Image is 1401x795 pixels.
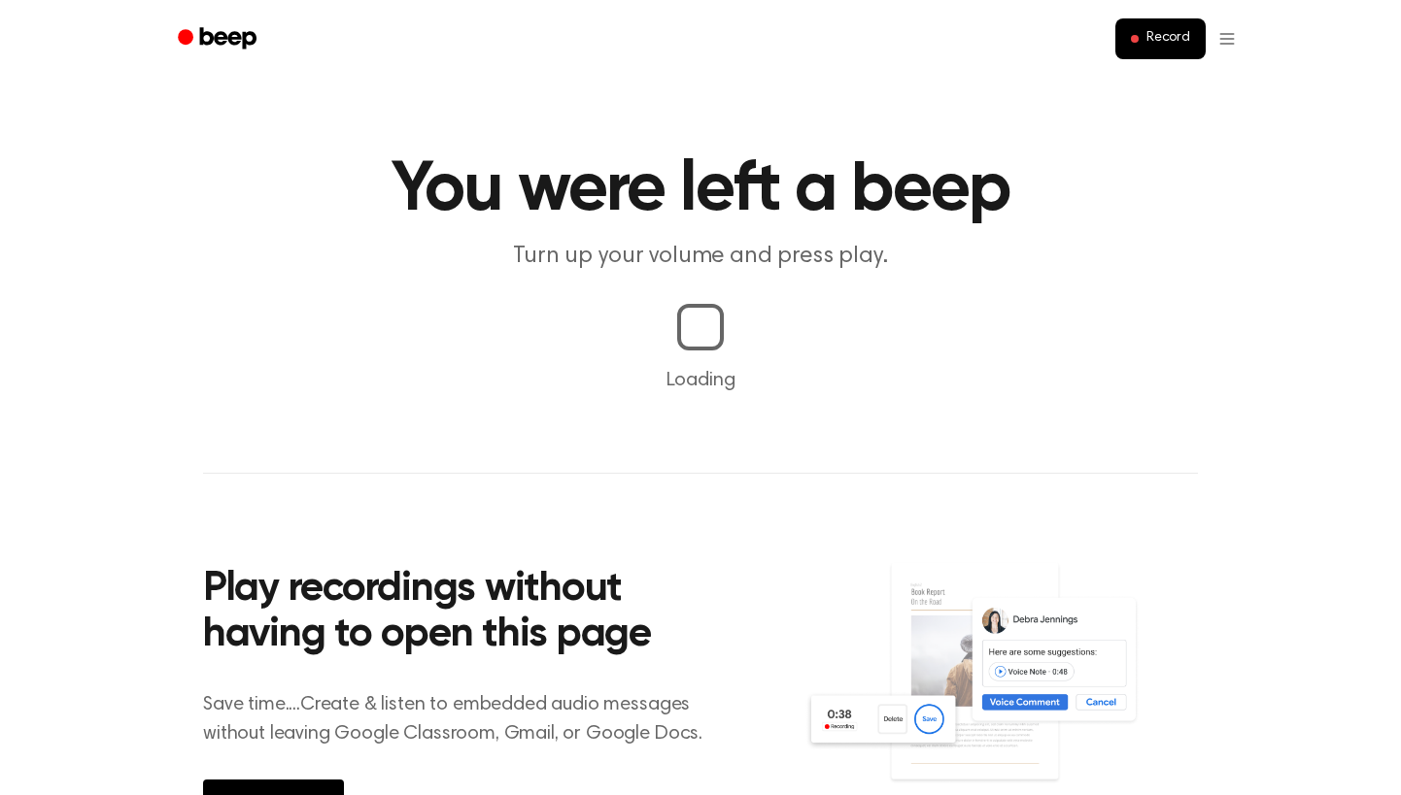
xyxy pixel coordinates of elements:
p: Turn up your volume and press play. [327,241,1074,273]
button: Open menu [1217,19,1237,58]
p: Loading [23,366,1378,395]
h1: You were left a beep [203,155,1198,225]
a: Beep [164,20,274,58]
button: Record [1115,18,1206,59]
p: Save time....Create & listen to embedded audio messages without leaving Google Classroom, Gmail, ... [203,690,727,748]
span: Record [1146,30,1190,48]
h2: Play recordings without having to open this page [203,567,727,659]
